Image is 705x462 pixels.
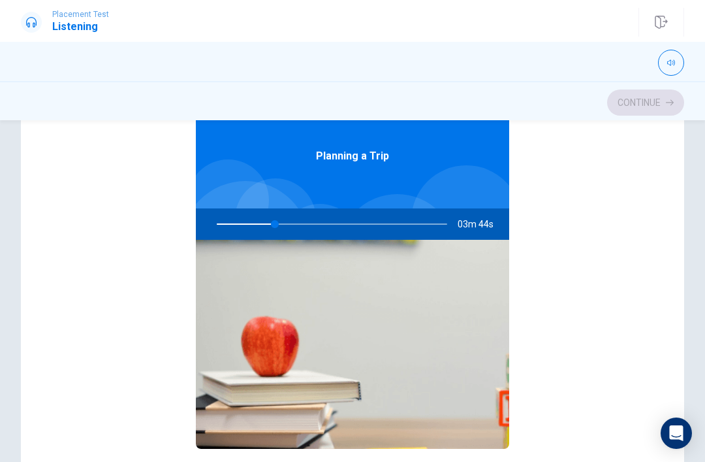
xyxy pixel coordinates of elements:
span: Planning a Trip [316,148,389,164]
h1: Listening [52,19,109,35]
div: Open Intercom Messenger [661,418,692,449]
span: 03m 44s [458,208,504,240]
img: Planning a Trip [196,240,509,449]
span: Placement Test [52,10,109,19]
